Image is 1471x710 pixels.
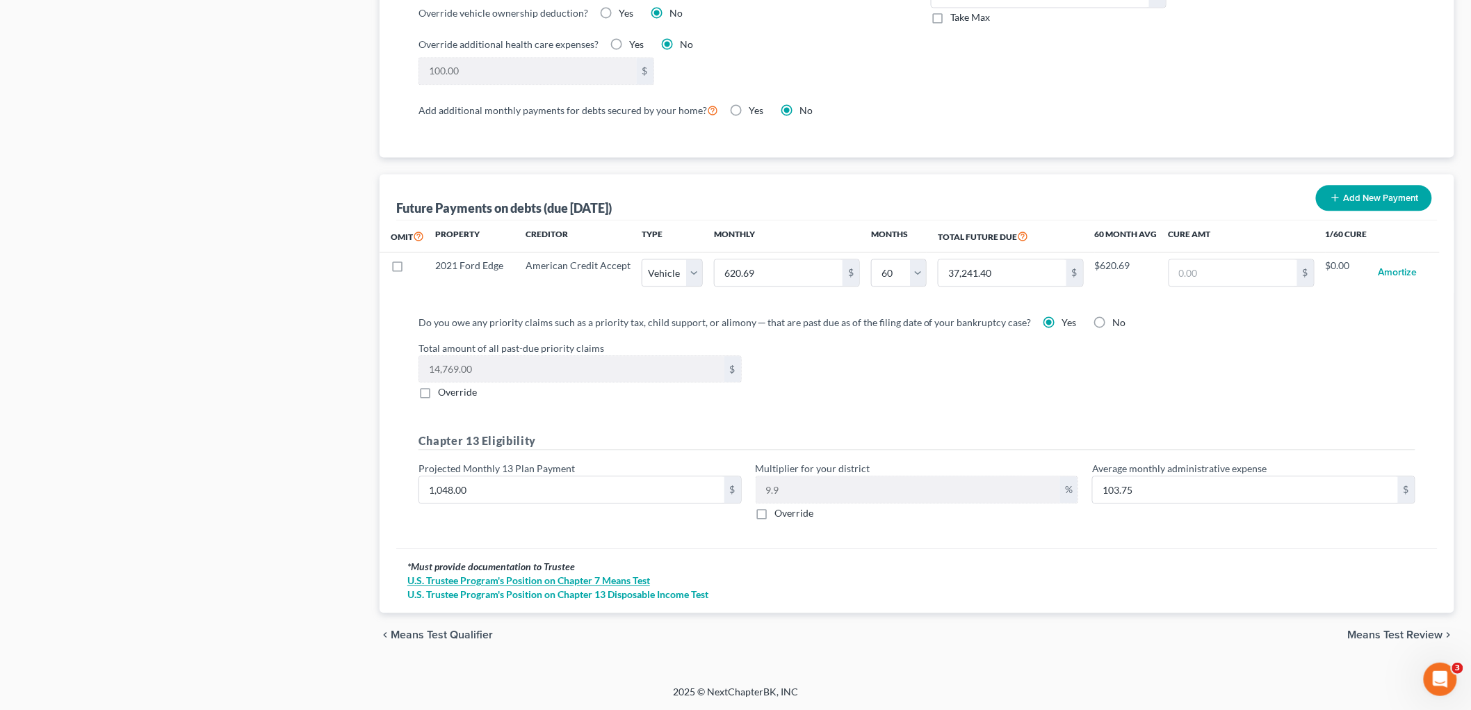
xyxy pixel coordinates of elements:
div: 2025 © NextChapterBK, INC [339,685,1132,710]
label: Total amount of all past-due priority claims [412,341,1422,355]
input: 0.00 [419,356,724,382]
div: $ [724,356,741,382]
span: No [680,38,693,50]
div: $ [1297,259,1314,286]
td: American Credit Accept [514,252,642,293]
input: 0.00 [938,259,1066,286]
label: Override additional health care expenses? [418,37,599,51]
div: % [1060,476,1078,503]
label: Do you owe any priority claims such as a priority tax, child support, or alimony ─ that are past ... [418,315,1032,330]
span: Yes [619,7,633,19]
input: 0.00 [419,476,724,503]
span: Override [775,507,814,519]
input: 0.00 [1169,259,1297,286]
div: $ [1066,259,1083,286]
iframe: Intercom live chat [1424,663,1457,696]
div: $ [637,58,653,84]
div: Future Payments on debts (due [DATE]) [396,200,612,216]
i: chevron_right [1443,629,1454,640]
th: Property [424,220,514,252]
span: Means Test Qualifier [391,629,493,640]
button: Means Test Review chevron_right [1348,629,1454,640]
label: Projected Monthly 13 Plan Payment [418,461,575,476]
div: Must provide documentation to Trustee [407,560,1427,574]
span: Yes [749,104,763,116]
span: Yes [1062,316,1077,328]
td: 2021 Ford Edge [424,252,514,293]
i: chevron_left [380,629,391,640]
label: Override vehicle ownership deduction? [418,6,588,20]
span: No [1113,316,1126,328]
td: $0.00 [1326,252,1367,293]
span: Take Max [950,11,990,23]
span: No [669,7,683,19]
span: Override [438,386,477,398]
span: Yes [629,38,644,50]
th: Cure Amt [1157,220,1326,252]
span: Means Test Review [1348,629,1443,640]
a: U.S. Trustee Program's Position on Chapter 7 Means Test [407,574,1427,588]
input: 0.00 [756,476,1061,503]
label: Multiplier for your district [756,461,870,476]
label: Average monthly administrative expense [1092,461,1267,476]
th: Omit [380,220,424,252]
th: 60 Month Avg [1095,220,1157,252]
div: $ [843,259,859,286]
label: Add additional monthly payments for debts secured by your home? [418,102,718,118]
input: 0.00 [1093,476,1398,503]
td: $620.69 [1095,252,1157,293]
div: $ [724,476,741,503]
th: Months [871,220,927,252]
input: 0.00 [715,259,843,286]
th: 1/60 Cure [1326,220,1367,252]
th: Total Future Due [927,220,1095,252]
button: chevron_left Means Test Qualifier [380,629,493,640]
h5: Chapter 13 Eligibility [418,433,1415,450]
a: U.S. Trustee Program's Position on Chapter 13 Disposable Income Test [407,588,1427,602]
input: 0.00 [419,58,637,84]
th: Type [642,220,703,252]
span: 3 [1452,663,1463,674]
span: No [799,104,813,116]
button: Amortize [1379,259,1417,287]
div: $ [1398,476,1415,503]
button: Add New Payment [1316,185,1432,211]
th: Creditor [514,220,642,252]
th: Monthly [703,220,871,252]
